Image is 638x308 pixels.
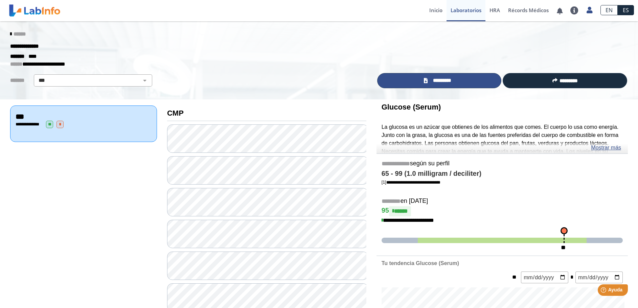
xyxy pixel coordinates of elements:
[382,180,440,185] a: [1]
[489,7,500,14] span: HRA
[382,260,459,266] b: Tu tendencia Glucose (Serum)
[591,144,621,152] a: Mostrar más
[382,206,623,216] h4: 95
[382,197,623,205] h5: en [DATE]
[618,5,634,15] a: ES
[167,109,184,117] b: CMP
[575,271,623,283] input: mm/dd/yyyy
[382,160,623,168] h5: según su perfil
[382,103,441,111] b: Glucose (Serum)
[600,5,618,15] a: EN
[382,170,623,178] h4: 65 - 99 (1.0 milligram / deciliter)
[578,282,631,301] iframe: Help widget launcher
[521,271,568,283] input: mm/dd/yyyy
[382,123,623,172] p: La glucosa es un azúcar que obtienes de los alimentos que comes. El cuerpo lo usa como energía. J...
